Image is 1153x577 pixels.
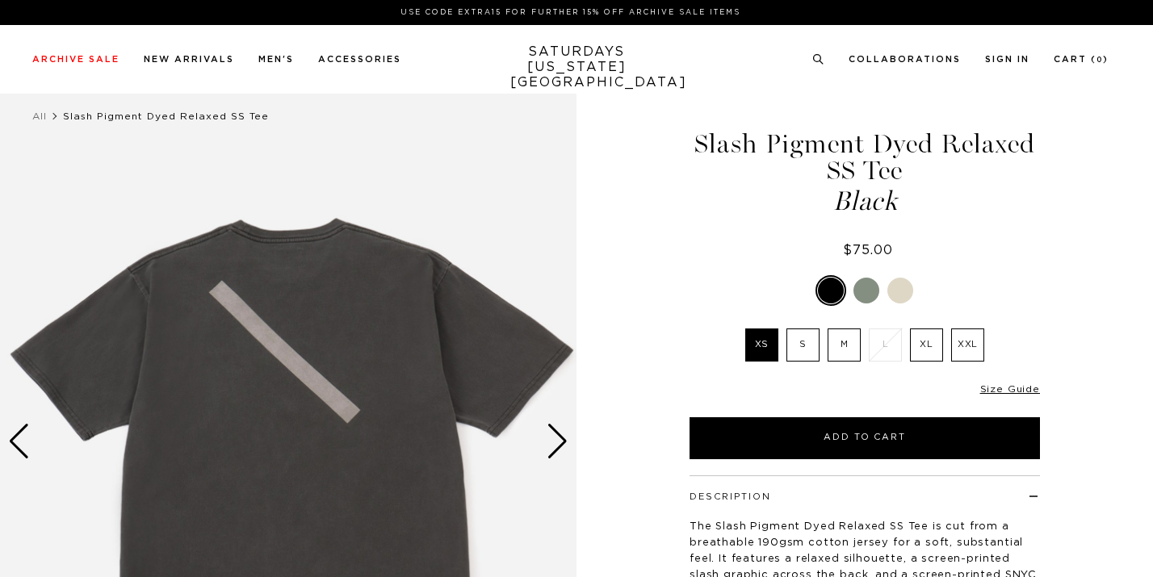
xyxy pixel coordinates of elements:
[690,492,771,501] button: Description
[980,384,1040,394] a: Size Guide
[745,328,778,362] label: XS
[39,6,1102,19] p: Use Code EXTRA15 for Further 15% Off Archive Sale Items
[828,328,861,362] label: M
[547,424,568,459] div: Next slide
[910,328,943,362] label: XL
[8,424,30,459] div: Previous slide
[63,111,269,121] span: Slash Pigment Dyed Relaxed SS Tee
[32,111,47,121] a: All
[1096,56,1103,64] small: 0
[849,55,961,64] a: Collaborations
[985,55,1029,64] a: Sign In
[258,55,294,64] a: Men's
[144,55,234,64] a: New Arrivals
[843,244,893,257] span: $75.00
[687,188,1042,215] span: Black
[690,417,1040,459] button: Add to Cart
[786,328,820,362] label: S
[687,131,1042,215] h1: Slash Pigment Dyed Relaxed SS Tee
[951,328,984,362] label: XXL
[1054,55,1109,64] a: Cart (0)
[32,55,119,64] a: Archive Sale
[318,55,401,64] a: Accessories
[510,44,644,90] a: SATURDAYS[US_STATE][GEOGRAPHIC_DATA]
